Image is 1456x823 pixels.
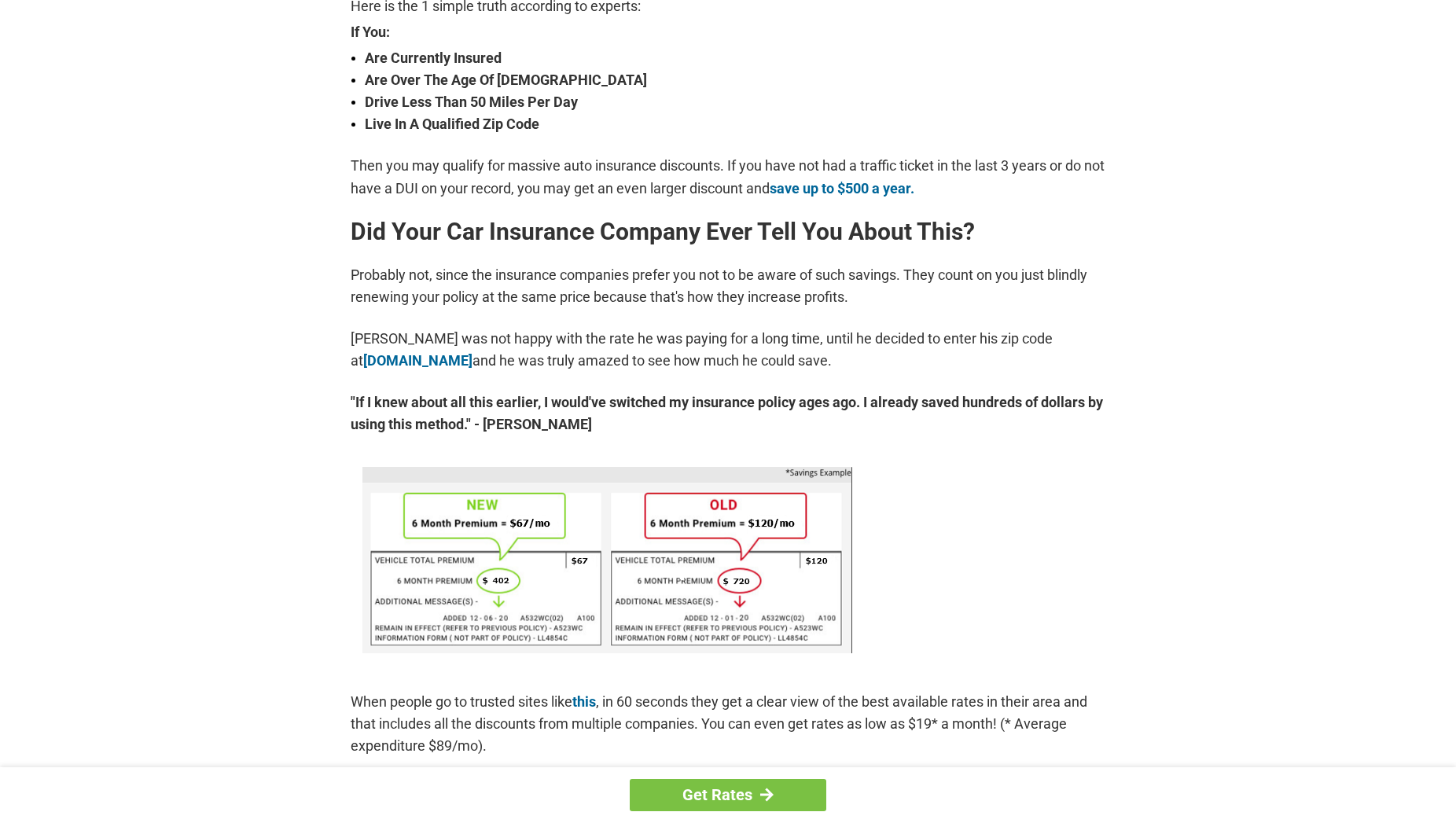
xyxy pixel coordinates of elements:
[351,328,1105,372] p: [PERSON_NAME] was not happy with the rate he was paying for a long time, until he decided to ente...
[351,25,1105,39] strong: If You:
[351,155,1105,199] p: Then you may qualify for massive auto insurance discounts. If you have not had a traffic ticket i...
[572,693,596,710] a: this
[362,467,852,653] img: savings
[365,69,1105,91] strong: Are Over The Age Of [DEMOGRAPHIC_DATA]
[365,47,1105,69] strong: Are Currently Insured
[351,219,1105,244] h2: Did Your Car Insurance Company Ever Tell You About This?
[365,91,1105,113] strong: Drive Less Than 50 Miles Per Day
[630,779,826,811] a: Get Rates
[351,264,1105,308] p: Probably not, since the insurance companies prefer you not to be aware of such savings. They coun...
[351,391,1105,435] strong: "If I knew about all this earlier, I would've switched my insurance policy ages ago. I already sa...
[363,352,472,369] a: [DOMAIN_NAME]
[351,691,1105,757] p: When people go to trusted sites like , in 60 seconds they get a clear view of the best available ...
[365,113,1105,135] strong: Live In A Qualified Zip Code
[770,180,914,197] a: save up to $500 a year.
